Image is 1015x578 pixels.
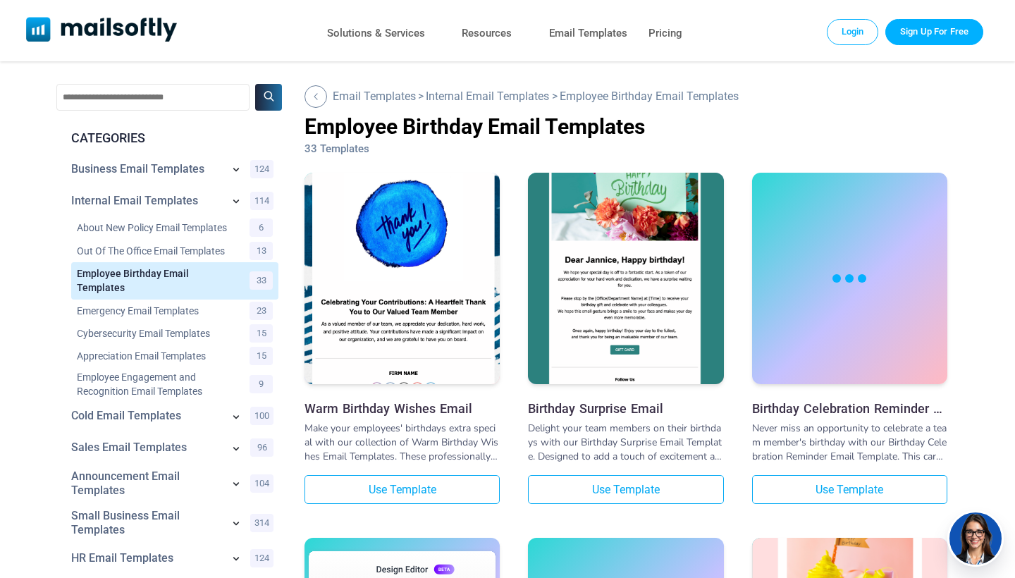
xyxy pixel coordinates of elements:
a: Show subcategories for Internal Email Templates [229,194,243,211]
img: Warm Birthday Wishes Email [304,133,500,424]
div: Never miss an opportunity to celebrate a team member's birthday with our Birthday Celebration Rem... [752,422,947,464]
a: Mailsoftly [26,17,178,44]
a: Category [71,469,222,498]
a: Login [827,19,879,44]
a: Category [77,266,232,295]
a: Category [71,162,222,176]
a: Use Template [304,475,500,504]
a: Trial [885,19,983,44]
a: Category [71,441,222,455]
a: Category [77,326,232,340]
a: Resources [462,23,512,44]
a: Category [77,304,232,318]
a: Category [71,509,222,537]
a: Birthday Surprise Email [528,173,723,388]
a: Category [77,244,232,258]
a: Pricing [648,23,682,44]
a: Category [71,194,222,208]
a: Show subcategories for Cold Email Templates [229,410,243,426]
a: Show subcategories for Sales Email Templates [229,441,243,458]
a: Category [71,409,222,423]
a: Go Back [333,90,416,103]
a: Go Back [426,90,549,103]
a: Show subcategories for Small Business Email Templates [229,516,243,533]
a: Show subcategories for HR Email Templates [229,551,243,568]
a: Category [77,221,232,235]
a: Warm Birthday Wishes Email [304,401,500,416]
a: Show subcategories for Announcement Email Templates [229,476,243,493]
img: Mailsoftly Logo [26,17,178,42]
a: Category [71,551,222,565]
a: Category [77,349,232,363]
a: Solutions & Services [327,23,425,44]
a: Birthday Celebration Reminder Email [752,173,947,388]
a: Use Template [752,475,947,504]
a: Birthday Celebration Reminder Email [752,401,947,416]
span: 33 Templates [304,142,369,155]
img: agent [947,512,1004,565]
h1: Employee Birthday Email Templates [304,114,947,139]
a: Show subcategories for Business Email Templates [229,162,243,179]
div: > > [304,84,947,109]
a: Category [77,370,232,398]
div: Make your employees' birthdays extra special with our collection of Warm Birthday Wishes Email Te... [304,422,500,464]
a: Warm Birthday Wishes Email [304,173,500,388]
a: Use Template [528,475,723,504]
a: Go Back [304,85,331,108]
img: Search [264,91,274,102]
img: Birthday Surprise Email [528,127,723,429]
a: Birthday Surprise Email [528,401,723,416]
img: Back [312,93,319,100]
div: CATEGORIES [60,129,278,147]
a: Email Templates [549,23,627,44]
div: Delight your team members on their birthdays with our Birthday Surprise Email Template. Designed ... [528,422,723,464]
